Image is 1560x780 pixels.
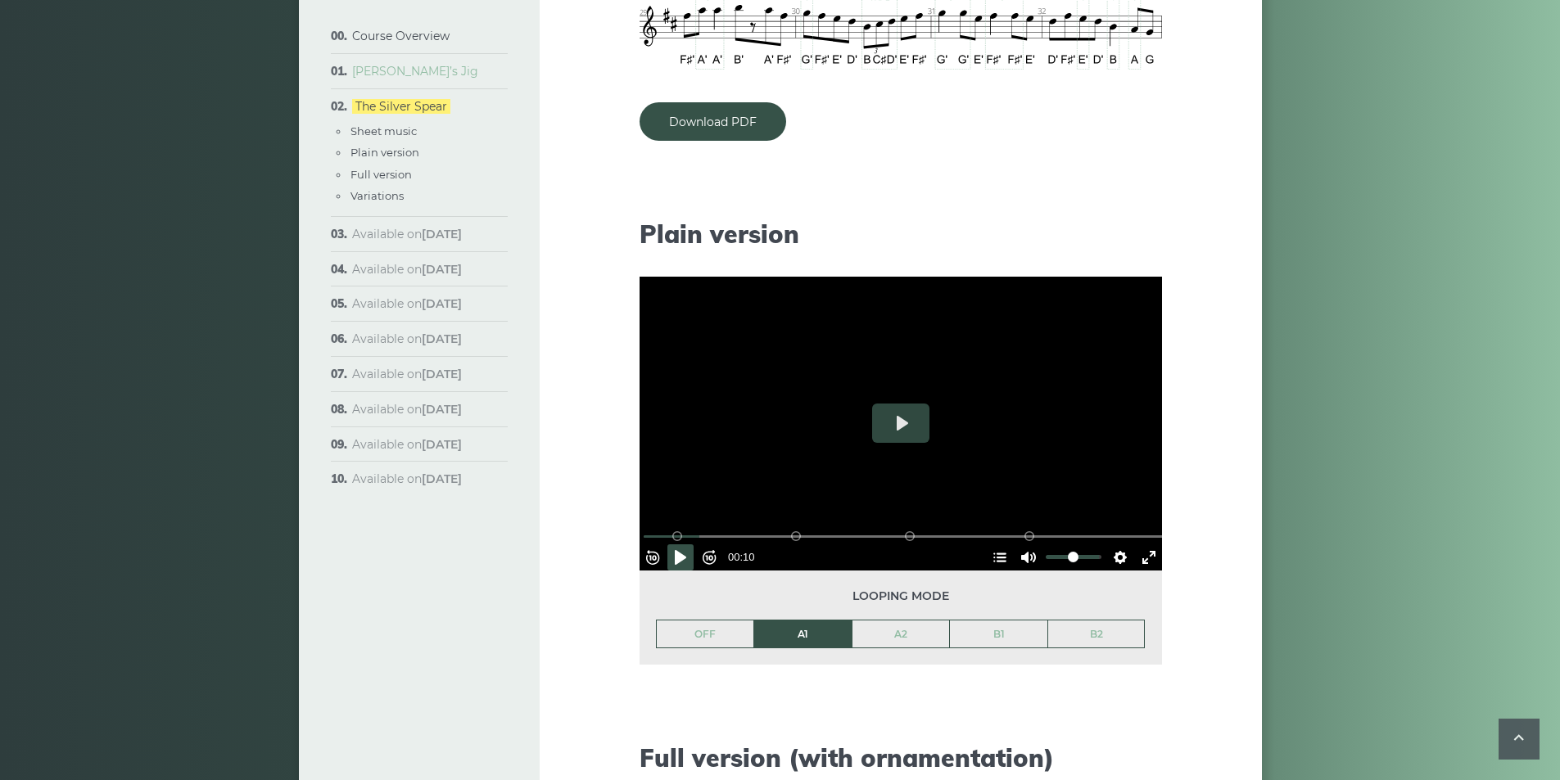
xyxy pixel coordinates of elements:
span: Available on [352,262,462,277]
span: Available on [352,227,462,241]
span: Available on [352,402,462,417]
a: Full version [350,168,412,181]
a: [PERSON_NAME]’s Jig [352,64,478,79]
strong: [DATE] [422,227,462,241]
h2: Plain version [640,219,1162,249]
strong: [DATE] [422,262,462,277]
a: B1 [950,620,1047,648]
a: A2 [852,620,950,648]
strong: [DATE] [422,471,462,486]
a: B2 [1048,620,1145,648]
strong: [DATE] [422,367,462,381]
a: Download PDF [640,102,786,141]
strong: [DATE] [422,331,462,346]
h2: Full version (with ornamentation) [640,743,1162,773]
a: The Silver Spear [352,99,450,114]
strong: [DATE] [422,402,462,417]
a: Sheet music [350,124,417,138]
span: Available on [352,471,462,486]
span: Available on [352,437,462,452]
a: OFF [657,620,754,648]
span: Available on [352,367,462,381]
strong: [DATE] [422,437,462,452]
span: Available on [352,296,462,311]
a: Plain version [350,146,419,159]
strong: [DATE] [422,296,462,311]
span: Looping mode [656,587,1146,606]
span: Available on [352,331,462,346]
a: Course Overview [352,29,450,43]
a: Variations [350,189,404,202]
